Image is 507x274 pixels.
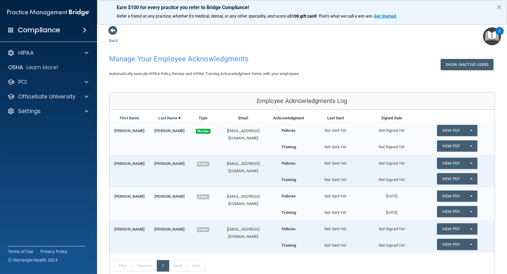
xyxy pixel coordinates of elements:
[196,129,210,134] span: Member
[114,161,145,166] a: [PERSON_NAME]
[307,155,364,167] div: Not Sent Yet
[282,128,296,133] b: Policies
[217,226,270,240] div: [EMAIL_ADDRESS][DOMAIN_NAME]
[307,187,364,200] div: Not Sent Yet
[190,115,217,122] div: Type
[374,14,396,19] strong: Get Started
[437,206,465,217] a: View PDF
[109,31,118,43] a: Back
[437,140,465,152] a: View PDF
[483,27,501,45] button: Open Resource Center, 2 new notifications
[158,115,181,122] a: Last Name
[282,194,296,198] b: Policies
[307,173,364,183] div: Not Sent Yet
[109,55,331,63] h4: Manage Your Employee Acknowledgments
[18,49,34,57] p: HIPAA
[8,248,33,255] a: Terms of Use
[364,140,420,151] div: Not Signed Yet
[117,14,289,19] span: Refer a friend at any practice, whether it's medical, dental, or any other speciality, and score a
[7,93,88,100] a: OfficeSafe University
[374,14,397,19] a: Get Started
[281,145,296,149] b: Training
[437,125,465,136] a: View PDF
[8,64,23,71] p: OSHA
[437,223,465,235] a: View PDF
[307,220,364,233] div: Not Sent Yet
[307,115,364,122] div: Last Sent
[316,14,374,19] span: ! That's what we call a win-win.
[157,260,169,272] a: 1
[169,260,187,272] a: Next
[364,173,420,183] div: Not Signed Yet
[364,220,420,233] div: Not Signed Yet
[217,127,270,142] div: [EMAIL_ADDRESS][DOMAIN_NAME]
[187,260,205,272] a: Last
[364,155,420,167] div: Not Signed Yet
[7,108,88,115] a: Settings
[18,78,27,86] p: PCI
[197,194,209,199] span: Admin
[282,227,296,231] b: Policies
[270,115,307,122] div: Acknowledgment
[441,59,493,70] button: Show Inactive Users
[364,115,420,122] div: Signed Date
[197,227,209,232] span: Admin
[8,257,58,263] span: Ⓒ Rectangle Health 2024
[281,243,296,248] b: Training
[26,64,59,71] p: Learn More!
[364,122,420,134] div: Not Signed Yet
[40,248,68,255] a: Privacy Policy
[402,231,500,255] iframe: Drift Widget Chat Controller
[364,206,420,216] div: [DATE]
[197,162,209,166] span: Admin
[217,160,270,175] div: [EMAIL_ADDRESS][DOMAIN_NAME]
[154,161,185,166] a: [PERSON_NAME]
[307,140,364,151] div: Not Sent Yet
[154,194,185,199] a: [PERSON_NAME]
[437,190,465,202] a: View PDF
[7,6,90,19] img: PMB logo
[307,239,364,249] div: Not Sent Yet
[18,108,41,115] p: Settings
[437,158,465,169] a: View PDF
[114,227,145,231] a: [PERSON_NAME]
[499,31,501,39] div: 2
[437,173,465,184] a: View PDF
[18,93,76,100] p: OfficeSafe University
[307,206,364,216] div: Not Sent Yet
[217,193,270,207] div: [EMAIL_ADDRESS][DOMAIN_NAME]
[281,210,296,215] b: Training
[114,194,145,199] a: [PERSON_NAME]
[120,115,139,122] a: First Name
[307,122,364,134] div: Not Sent Yet
[114,260,132,272] a: First
[364,239,420,249] div: Not Signed Yet
[114,128,145,133] a: [PERSON_NAME]
[117,5,487,10] p: Earn $100 for every practice you refer to Bridge Compliance!
[364,187,420,200] div: [DATE]
[109,92,495,110] div: Employee Acknowledgments Log
[154,227,185,231] a: [PERSON_NAME]
[18,26,60,34] h4: Compliance
[217,115,270,122] div: Email
[154,128,185,133] a: [PERSON_NAME]
[7,78,88,86] a: PCI
[289,14,316,19] strong: $100 gift card
[496,2,502,12] button: Close
[282,161,296,166] b: Policies
[281,177,296,182] b: Training
[7,49,88,57] a: HIPAA
[109,71,300,76] span: Automatically execute HIPAA Policy Review and HIPAA Training Acknowledgment forms with your emplo...
[132,260,157,272] a: Previous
